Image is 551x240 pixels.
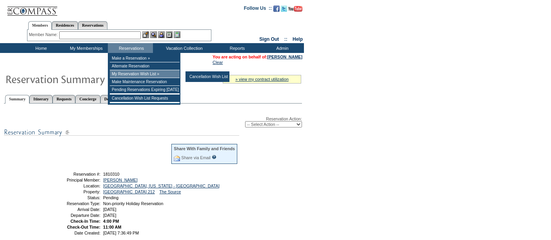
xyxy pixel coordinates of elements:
span: [DATE] [103,207,116,212]
div: Member Name: [29,31,59,38]
strong: Check-Out Time: [67,225,100,229]
td: My Reservation Wish List » [110,70,180,78]
td: Follow Us :: [244,5,272,14]
td: Reservations [108,43,153,53]
td: Reservation #: [44,172,100,176]
a: Residences [52,21,78,29]
a: » view my contract utilization [235,77,289,82]
img: View [150,31,157,38]
span: [DATE] [103,213,116,218]
img: subTtlResSummary.gif [4,127,239,137]
span: 4:00 PM [103,219,119,224]
img: b_calculator.gif [174,31,180,38]
img: Follow us on Twitter [281,5,287,12]
span: You are acting on behalf of: [213,55,302,59]
img: Reservations [166,31,173,38]
a: Members [28,21,52,30]
a: Subscribe to our YouTube Channel [288,8,302,13]
img: Subscribe to our YouTube Channel [288,6,302,12]
div: Reservation Action: [4,116,302,127]
span: Pending [103,195,118,200]
span: 11:00 AM [103,225,121,229]
a: Summary [5,95,29,104]
td: Admin [259,43,304,53]
a: Reservations [78,21,107,29]
td: Vacation Collection [153,43,214,53]
td: Make a Reservation » [110,55,180,62]
a: Help [293,36,303,42]
a: The Source [159,189,181,194]
input: What is this? [212,155,216,159]
td: Make Maintenance Reservation [110,78,180,86]
td: Arrival Date: [44,207,100,212]
span: Non-priority Holiday Reservation [103,201,163,206]
img: Reservaton Summary [5,71,162,87]
td: Reports [214,43,259,53]
span: [DATE] 7:36:49 PM [103,231,139,235]
a: Follow us on Twitter [281,8,287,13]
span: :: [284,36,287,42]
a: Become our fan on Facebook [273,8,280,13]
td: Date Created: [44,231,100,235]
td: Status: [44,195,100,200]
a: Sign Out [259,36,279,42]
a: Clear [213,60,223,65]
a: Requests [53,95,75,103]
a: [GEOGRAPHIC_DATA], [US_STATE] - [GEOGRAPHIC_DATA] [103,184,220,188]
td: Location: [44,184,100,188]
a: [PERSON_NAME] [103,178,138,182]
td: My Memberships [63,43,108,53]
td: Alternate Reservation [110,62,180,70]
img: b_edit.gif [142,31,149,38]
td: Home [18,43,63,53]
a: [PERSON_NAME] [267,55,302,59]
img: Impersonate [158,31,165,38]
td: Departure Date: [44,213,100,218]
td: Cancellation Wish List Requests [110,95,180,102]
a: Detail [100,95,118,103]
span: 1810310 [103,172,120,176]
img: Become our fan on Facebook [273,5,280,12]
a: [GEOGRAPHIC_DATA] 212 [103,189,155,194]
td: Property: [44,189,100,194]
td: Cancellation Wish List [187,73,229,80]
a: Concierge [75,95,100,103]
td: Reservation Type: [44,201,100,206]
td: Pending Reservations Expiring [DATE] [110,86,180,94]
div: Share With Family and Friends [174,146,235,151]
a: Share via Email [181,155,211,160]
strong: Check-In Time: [71,219,100,224]
td: Principal Member: [44,178,100,182]
a: Itinerary [29,95,53,103]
